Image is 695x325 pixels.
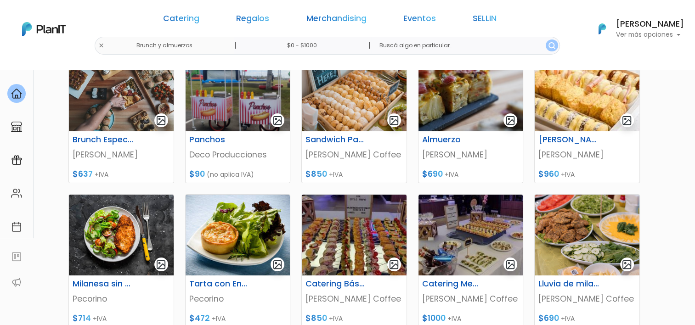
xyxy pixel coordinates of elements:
p: Ver más opciones [616,32,684,38]
p: | [234,40,236,51]
img: thumb_istockphoto-1194881905-612x612.jpg [186,195,290,275]
a: gallery-light Almuerzo [PERSON_NAME] $690 +IVA [418,50,524,183]
a: Merchandising [306,15,366,26]
a: gallery-light Brunch Especial [PERSON_NAME] $637 +IVA [68,50,174,183]
img: search_button-432b6d5273f82d61273b3651a40e1bd1b912527efae98b1b7a1b2c0702e16a8d.svg [548,42,555,49]
p: Pecorino [189,293,287,305]
span: $90 [189,168,205,179]
h6: Sandwich Party Self Service [300,135,372,145]
span: $690 [422,168,443,179]
img: gallery-light [389,115,399,126]
img: thumb_image00028__2_.jpeg [69,50,174,131]
span: +IVA [561,314,575,323]
img: gallery-light [389,259,399,270]
a: gallery-light Sandwich Party Self Service [PERSON_NAME] Coffee $850 +IVA [301,50,407,183]
img: gallery-light [156,115,166,126]
img: gallery-light [272,115,283,126]
img: marketplace-4ceaa7011d94191e9ded77b95e3339b90024bf715f7c57f8cf31f2d8c509eaba.svg [11,121,22,132]
p: [PERSON_NAME] [73,149,170,161]
span: +IVA [329,170,343,179]
div: ¿Necesitás ayuda? [47,9,132,27]
img: thumb_Cateringg.jpg [302,50,407,131]
p: [PERSON_NAME] [538,149,636,161]
span: +IVA [561,170,575,179]
span: +IVA [93,314,107,323]
img: gallery-light [505,259,516,270]
img: thumb_PLAN_IT_ABB_16_Sept_2022-12.jpg [535,195,639,275]
img: thumb_image00039__1_.jpeg [418,50,523,131]
button: PlanIt Logo [PERSON_NAME] Ver más opciones [587,17,684,41]
img: gallery-light [272,259,283,270]
p: [PERSON_NAME] Coffee [305,293,403,305]
span: $960 [538,168,559,179]
p: [PERSON_NAME] Coffee [305,149,403,161]
span: +IVA [212,314,226,323]
p: | [368,40,370,51]
p: [PERSON_NAME] Coffee [422,293,520,305]
p: Deco Producciones [189,149,287,161]
img: thumb_istockphoto-1215447244-612x612.jpg [69,195,174,275]
a: Eventos [403,15,436,26]
span: (no aplica IVA) [207,170,254,179]
span: $1000 [422,313,446,324]
h6: Panchos [184,135,256,145]
img: feedback-78b5a0c8f98aac82b08bfc38622c3050aee476f2c9584af64705fc4e61158814.svg [11,251,22,262]
img: thumb_miti_miti_v2.jpeg [535,50,639,131]
h6: Catering Básico [300,279,372,289]
a: Catering [163,15,199,26]
img: campaigns-02234683943229c281be62815700db0a1741e53638e28bf9629b52c665b00959.svg [11,155,22,166]
p: [PERSON_NAME] [422,149,520,161]
input: Buscá algo en particular.. [372,37,559,55]
img: close-6986928ebcb1d6c9903e3b54e860dbc4d054630f23adef3a32610726dff6a82b.svg [98,43,104,49]
img: partners-52edf745621dab592f3b2c58e3bca9d71375a7ef29c3b500c9f145b62cc070d4.svg [11,277,22,288]
p: Pecorino [73,293,170,305]
span: +IVA [447,314,461,323]
h6: [PERSON_NAME] [616,20,684,28]
img: gallery-light [505,115,516,126]
a: Regalos [236,15,269,26]
span: $637 [73,168,93,179]
img: PlanIt Logo [592,19,612,39]
img: gallery-light [622,115,632,126]
span: $714 [73,313,91,324]
span: +IVA [329,314,343,323]
span: +IVA [95,170,108,179]
img: thumb_Captura_de_pantalla_2025-05-05_113950.png [186,50,290,131]
h6: [PERSON_NAME] [533,135,605,145]
span: +IVA [445,170,458,179]
span: $472 [189,313,210,324]
span: $850 [305,313,327,324]
img: people-662611757002400ad9ed0e3c099ab2801c6687ba6c219adb57efc949bc21e19d.svg [11,188,22,199]
h6: Brunch Especial [67,135,139,145]
img: thumb_valentinos-globant__6_.jpg [302,195,407,275]
a: gallery-light Panchos Deco Producciones $90 (no aplica IVA) [185,50,291,183]
a: gallery-light [PERSON_NAME] [PERSON_NAME] $960 +IVA [534,50,640,183]
h6: Milanesa sin gluten [67,279,139,289]
a: SELLIN [473,15,497,26]
h6: Tarta con Ensalada [184,279,256,289]
h6: Almuerzo [417,135,489,145]
img: PlanIt Logo [22,22,66,36]
img: calendar-87d922413cdce8b2cf7b7f5f62616a5cf9e4887200fb71536465627b3292af00.svg [11,221,22,232]
img: gallery-light [156,259,166,270]
span: $690 [538,313,559,324]
h6: Catering Medium [417,279,489,289]
img: home-e721727adea9d79c4d83392d1f703f7f8bce08238fde08b1acbfd93340b81755.svg [11,88,22,99]
img: gallery-light [622,259,632,270]
span: $850 [305,168,327,179]
h6: Lluvia de milanesas [533,279,605,289]
img: thumb_valentinos-globant__3_.jpg [418,195,523,275]
p: [PERSON_NAME] Coffee [538,293,636,305]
